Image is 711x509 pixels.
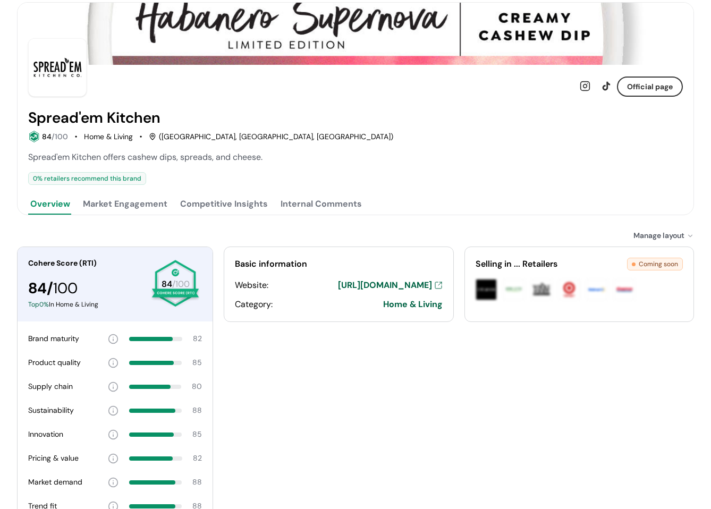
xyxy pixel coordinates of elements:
[476,258,628,270] div: Selling in ... Retailers
[235,258,443,270] div: Basic information
[633,230,694,241] div: Manage layout
[28,357,81,368] div: Product quality
[28,300,49,309] span: Top 0 %
[129,361,182,365] div: 85 percent
[129,432,182,437] div: 85 percent
[192,357,202,368] div: 85
[162,278,172,290] span: 84
[192,429,202,440] div: 85
[28,405,74,416] div: Sustainability
[129,409,182,413] div: 88 percent
[28,453,79,464] div: Pricing & value
[192,381,202,392] div: 80
[235,279,268,292] div: Website:
[172,278,190,290] span: /100
[129,337,182,341] div: 82 percent
[28,151,263,163] span: Spread'em Kitchen offers cashew dips, spreads, and cheese.
[192,477,202,488] div: 88
[235,298,273,311] div: Category:
[28,109,160,126] h2: Spread'em Kitchen
[192,405,202,416] div: 88
[627,258,683,270] div: Coming soon
[129,480,182,485] div: 88 percent
[28,381,73,392] div: Supply chain
[28,172,146,185] div: 0 % retailers recommend this brand
[53,278,78,298] span: 100
[338,279,443,292] a: [URL][DOMAIN_NAME]
[178,193,270,215] button: Competitive Insights
[193,333,202,344] div: 82
[28,258,142,269] div: Cohere Score (RTI)
[52,132,68,141] span: /100
[28,193,72,215] button: Overview
[129,385,181,389] div: 80 percent
[149,131,393,142] div: ([GEOGRAPHIC_DATA], [GEOGRAPHIC_DATA], [GEOGRAPHIC_DATA])
[129,456,182,461] div: 82 percent
[28,477,82,488] div: Market demand
[129,504,182,508] div: 88 percent
[28,429,63,440] div: Innovation
[281,198,362,210] div: Internal Comments
[18,3,693,65] img: Brand cover image
[81,193,170,215] button: Market Engagement
[28,300,142,309] div: In Home & Living
[28,277,142,300] div: 84 /
[193,453,202,464] div: 82
[84,131,133,142] div: Home & Living
[383,298,443,311] span: Home & Living
[28,38,87,97] img: Brand Photo
[28,333,79,344] div: Brand maturity
[617,77,683,97] button: Official page
[42,132,52,141] span: 84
